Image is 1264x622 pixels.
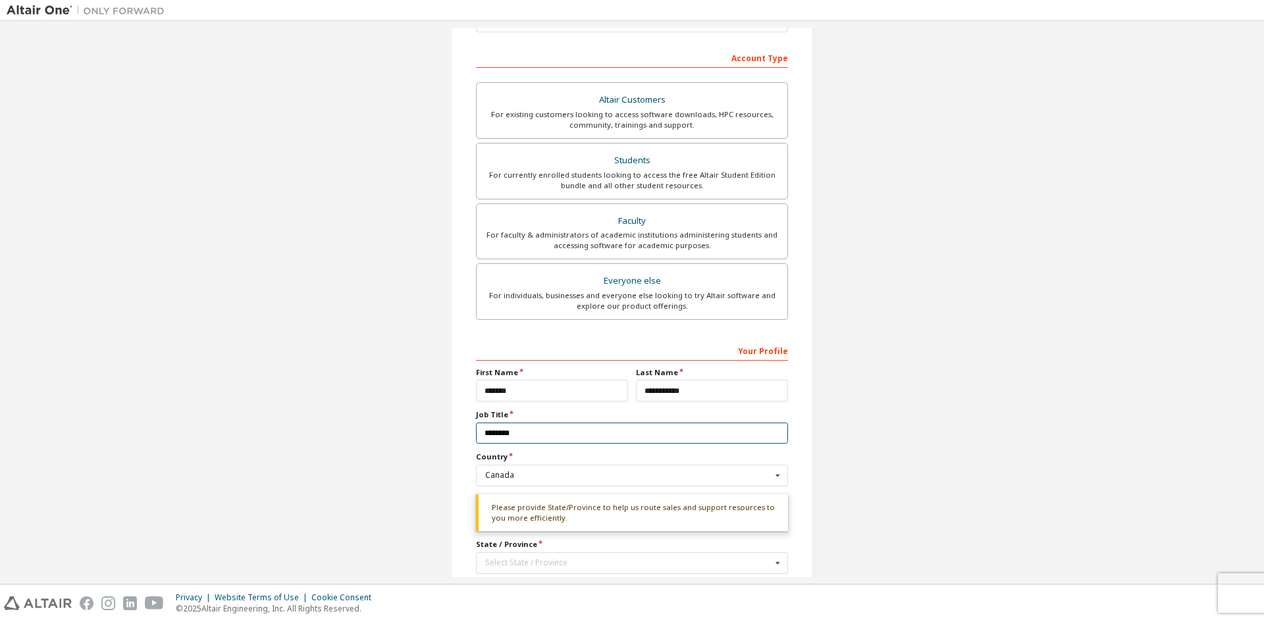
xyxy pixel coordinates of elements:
div: For faculty & administrators of academic institutions administering students and accessing softwa... [485,230,779,251]
label: Job Title [476,409,788,420]
div: Students [485,151,779,170]
div: Website Terms of Use [215,592,311,603]
div: Your Profile [476,340,788,361]
div: Cookie Consent [311,592,379,603]
div: Faculty [485,212,779,230]
div: Privacy [176,592,215,603]
div: Select State / Province [485,559,772,567]
div: Please provide State/Province to help us route sales and support resources to you more efficiently. [476,494,788,532]
div: Account Type [476,47,788,68]
div: For existing customers looking to access software downloads, HPC resources, community, trainings ... [485,109,779,130]
div: For currently enrolled students looking to access the free Altair Student Edition bundle and all ... [485,170,779,191]
label: State / Province [476,539,788,550]
div: For individuals, businesses and everyone else looking to try Altair software and explore our prod... [485,290,779,311]
img: linkedin.svg [123,596,137,610]
img: altair_logo.svg [4,596,72,610]
div: Everyone else [485,272,779,290]
img: Altair One [7,4,171,17]
img: instagram.svg [101,596,115,610]
img: youtube.svg [145,596,164,610]
label: First Name [476,367,628,378]
label: Last Name [636,367,788,378]
div: Altair Customers [485,91,779,109]
label: Country [476,452,788,462]
div: Canada [485,471,772,479]
img: facebook.svg [80,596,93,610]
p: © 2025 Altair Engineering, Inc. All Rights Reserved. [176,603,379,614]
